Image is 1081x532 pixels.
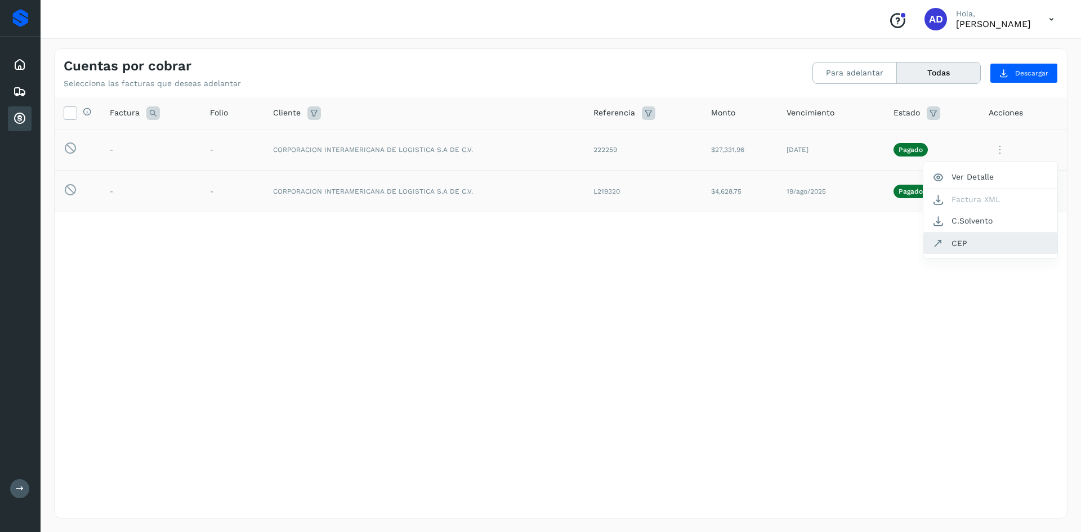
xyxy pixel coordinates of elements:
div: Cuentas por cobrar [8,106,32,131]
button: CEP [923,233,1057,254]
button: Ver Detalle [923,166,1057,188]
button: Factura XML [923,189,1057,210]
div: Embarques [8,79,32,104]
div: Inicio [8,52,32,77]
button: C.Solvento [923,210,1057,232]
